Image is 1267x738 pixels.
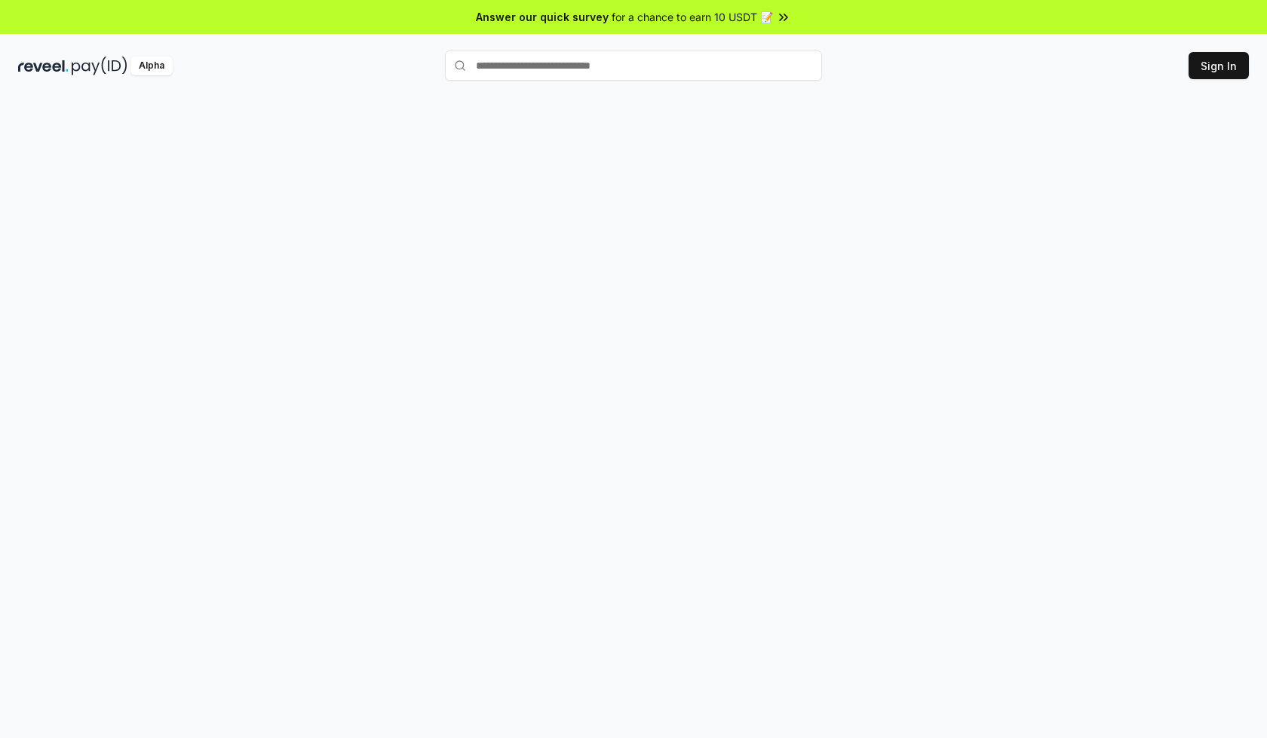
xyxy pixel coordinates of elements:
[476,9,609,25] span: Answer our quick survey
[130,57,173,75] div: Alpha
[1189,52,1249,79] button: Sign In
[72,57,127,75] img: pay_id
[612,9,773,25] span: for a chance to earn 10 USDT 📝
[18,57,69,75] img: reveel_dark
